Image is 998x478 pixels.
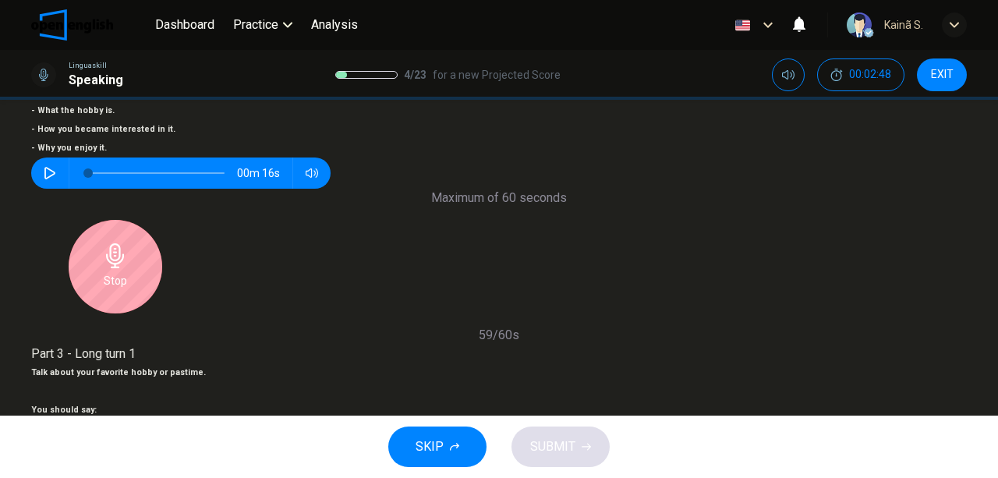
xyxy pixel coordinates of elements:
h1: Speaking [69,71,123,90]
span: 00:02:48 [849,69,891,81]
div: Mute [772,58,805,91]
h6: 59/60s [31,326,967,345]
button: EXIT [917,58,967,91]
button: Analysis [305,11,364,39]
span: Linguaskill [69,60,107,71]
div: Kainã S. [884,16,923,34]
h6: Talk about your favorite hobby or pastime. [31,363,967,382]
button: Dashboard [149,11,221,39]
div: Hide [817,58,904,91]
span: 00m 16s [237,158,292,189]
h6: Stop [104,271,127,290]
img: en [733,19,752,31]
span: for a new Projected Score [433,66,561,84]
span: - How you became interested in it. [31,124,175,134]
a: OpenEnglish logo [31,9,149,41]
span: - Why you enjoy it. [31,143,107,153]
img: OpenEnglish logo [31,9,113,41]
span: Analysis [311,16,358,34]
span: Practice [233,16,278,34]
button: Practice [227,11,299,39]
span: Part 3 - Long turn 1 [31,346,136,361]
h6: Maximum of 60 seconds [31,189,967,207]
img: Profile picture [847,12,872,37]
button: Stop [69,220,162,313]
h6: You should say: [31,401,967,420]
span: SKIP [416,436,444,458]
span: 4 / 23 [404,66,426,84]
span: Dashboard [155,16,214,34]
span: - What the hobby is. [31,105,115,115]
button: SKIP [388,427,487,467]
span: EXIT [931,69,954,81]
button: 00:02:48 [817,58,904,91]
